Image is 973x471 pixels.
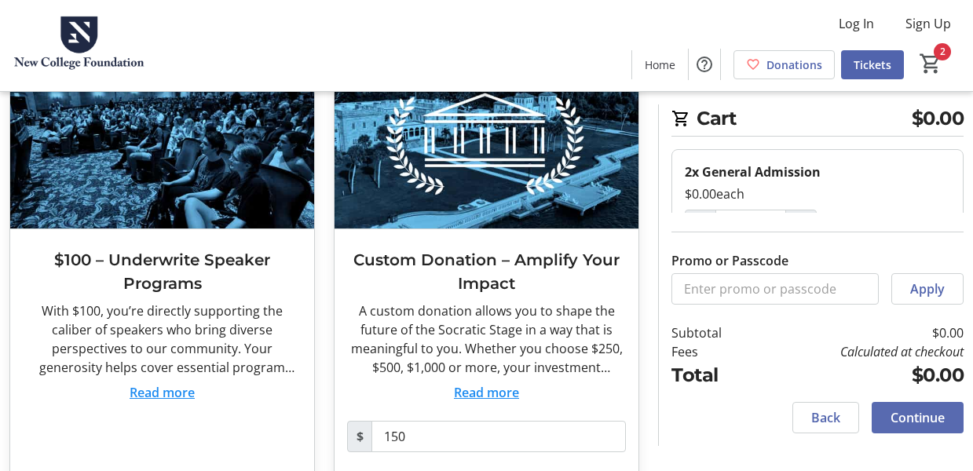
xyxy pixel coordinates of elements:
td: Total [671,361,756,389]
td: Calculated at checkout [756,342,964,361]
button: Apply [891,273,964,305]
td: $0.00 [756,323,964,342]
button: Back [792,402,859,433]
img: $100 – Underwrite Speaker Programs [10,58,314,229]
button: Cart [916,49,945,78]
td: Subtotal [671,323,756,342]
div: $0.00 each [685,184,950,203]
span: Continue [891,408,945,427]
span: Donations [766,57,822,73]
a: Home [632,50,688,79]
button: Read more [454,383,519,402]
div: With $100, you’re directly supporting the caliber of speakers who bring diverse perspectives to o... [23,301,302,377]
span: $ [347,421,372,452]
button: Read more [130,383,195,402]
div: 2x General Admission [685,162,950,181]
h3: Custom Donation – Amplify Your Impact [347,248,626,295]
span: Tickets [854,57,891,73]
button: Decrement by one [686,210,715,240]
button: Sign Up [893,11,964,36]
td: Fees [671,342,756,361]
label: Promo or Passcode [671,251,788,270]
input: Donation Amount [371,421,626,452]
span: Apply [910,279,945,298]
button: Continue [872,402,964,433]
a: Donations [733,50,835,79]
span: $0.00 [912,104,964,133]
button: Log In [826,11,887,36]
span: Sign Up [905,14,951,33]
button: Help [689,49,720,80]
img: New College Foundation's Logo [9,6,149,85]
span: Home [645,57,675,73]
h2: Cart [671,104,964,137]
h3: $100 – Underwrite Speaker Programs [23,248,302,295]
span: Log In [839,14,874,33]
a: Tickets [841,50,904,79]
div: A custom donation allows you to shape the future of the Socratic Stage in a way that is meaningfu... [347,301,626,377]
td: $0.00 [756,361,964,389]
span: Back [811,408,840,427]
button: Remove [843,210,950,241]
input: Enter promo or passcode [671,273,879,305]
input: General Admission Quantity [715,210,786,241]
img: Custom Donation – Amplify Your Impact [335,58,638,229]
